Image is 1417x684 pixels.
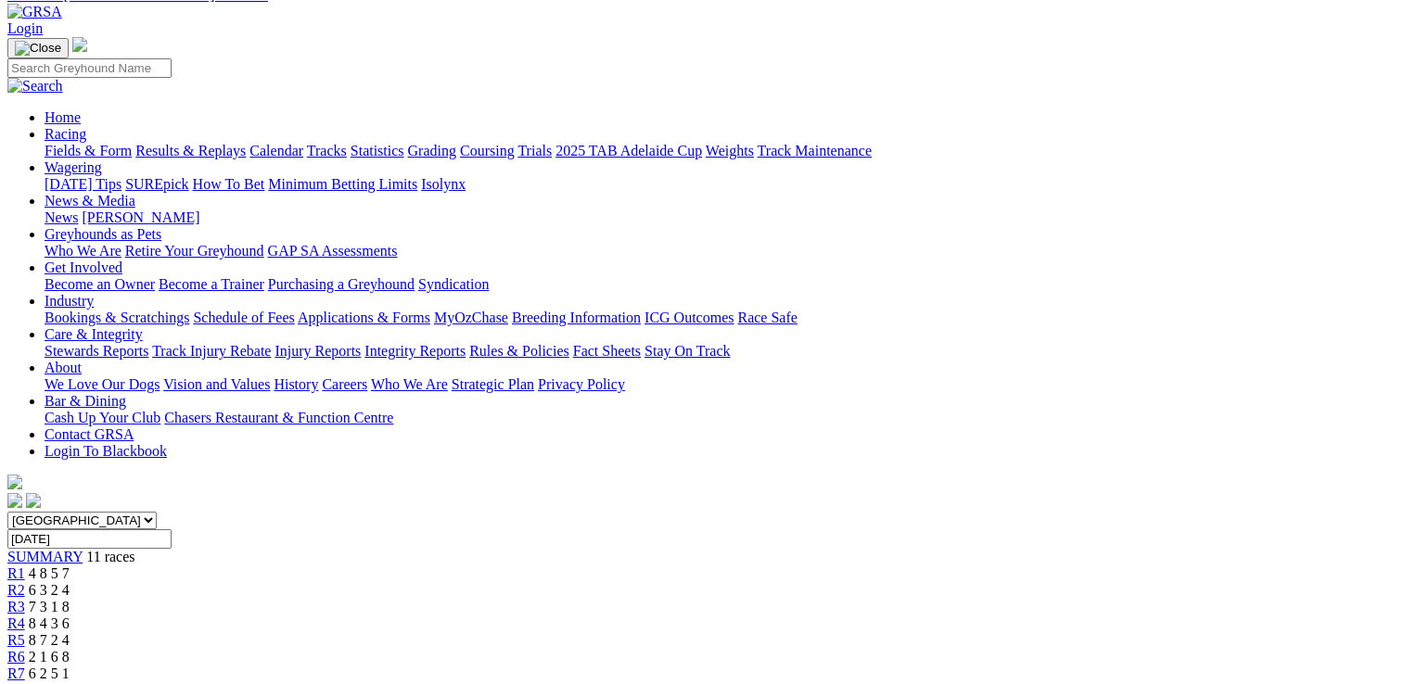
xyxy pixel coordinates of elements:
button: Toggle navigation [7,38,69,58]
a: Login [7,20,43,36]
a: Chasers Restaurant & Function Centre [164,410,393,425]
a: Coursing [460,143,515,158]
a: Fields & Form [45,143,132,158]
a: Track Injury Rebate [152,343,271,359]
a: Track Maintenance [758,143,872,158]
a: Calendar [249,143,303,158]
span: 4 8 5 7 [29,565,70,581]
a: Racing [45,126,86,142]
a: Contact GRSA [45,426,134,442]
a: Stewards Reports [45,343,148,359]
img: GRSA [7,4,62,20]
a: SUREpick [125,176,188,192]
a: Stay On Track [645,343,730,359]
a: Statistics [351,143,404,158]
a: Strategic Plan [452,376,534,392]
span: 8 7 2 4 [29,632,70,648]
img: logo-grsa-white.png [7,475,22,489]
a: News [45,209,78,225]
a: R4 [7,615,25,631]
a: Who We Are [371,376,448,392]
div: Racing [45,143,1396,159]
a: [PERSON_NAME] [82,209,199,225]
a: R7 [7,665,25,681]
span: 2 1 6 8 [29,649,70,665]
a: Minimum Betting Limits [268,176,417,192]
a: GAP SA Assessments [268,243,398,259]
a: Become a Trainer [159,276,264,292]
a: We Love Our Dogs [45,376,160,392]
a: Breeding Information [512,310,641,325]
a: ICG Outcomes [645,310,734,325]
a: Bar & Dining [45,393,126,409]
input: Search [7,58,172,78]
a: Race Safe [737,310,797,325]
a: Wagering [45,159,102,175]
div: Industry [45,310,1396,326]
a: Injury Reports [274,343,361,359]
a: Become an Owner [45,276,155,292]
a: Weights [706,143,754,158]
a: Careers [322,376,367,392]
a: Schedule of Fees [193,310,294,325]
a: How To Bet [193,176,265,192]
img: facebook.svg [7,493,22,508]
span: 6 2 5 1 [29,665,70,681]
a: Cash Up Your Club [45,410,160,425]
div: Get Involved [45,276,1396,293]
a: Care & Integrity [45,326,143,342]
span: 6 3 2 4 [29,582,70,598]
a: Fact Sheets [573,343,641,359]
a: R1 [7,565,25,581]
a: R6 [7,649,25,665]
a: Industry [45,293,94,309]
a: News & Media [45,193,135,209]
a: Get Involved [45,260,122,275]
a: Results & Replays [135,143,246,158]
a: Syndication [418,276,489,292]
a: Applications & Forms [298,310,430,325]
a: Vision and Values [163,376,270,392]
div: About [45,376,1396,393]
a: [DATE] Tips [45,176,121,192]
img: logo-grsa-white.png [72,37,87,52]
a: Greyhounds as Pets [45,226,161,242]
a: Isolynx [421,176,466,192]
a: SUMMARY [7,549,83,564]
div: Wagering [45,176,1396,193]
span: 11 races [86,549,134,564]
a: Tracks [307,143,347,158]
a: R3 [7,599,25,614]
a: R5 [7,632,25,648]
img: Search [7,78,63,95]
a: MyOzChase [434,310,508,325]
a: Who We Are [45,243,121,259]
span: 7 3 1 8 [29,599,70,614]
a: Retire Your Greyhound [125,243,264,259]
a: Home [45,109,81,125]
img: Close [15,41,61,56]
a: Login To Blackbook [45,443,167,459]
div: Greyhounds as Pets [45,243,1396,260]
a: Trials [517,143,552,158]
div: Care & Integrity [45,343,1396,360]
a: History [274,376,318,392]
a: Purchasing a Greyhound [268,276,415,292]
a: R2 [7,582,25,598]
span: 8 4 3 6 [29,615,70,631]
input: Select date [7,529,172,549]
a: 2025 TAB Adelaide Cup [555,143,702,158]
a: Integrity Reports [364,343,466,359]
img: twitter.svg [26,493,41,508]
a: Privacy Policy [538,376,625,392]
a: Rules & Policies [469,343,569,359]
div: Bar & Dining [45,410,1396,426]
